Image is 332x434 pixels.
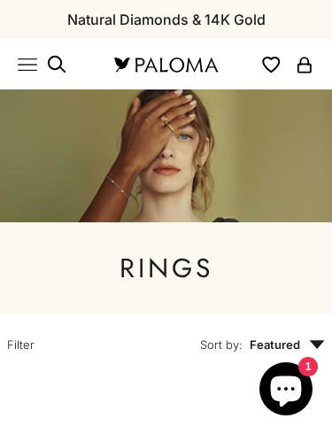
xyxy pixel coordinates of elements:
[250,336,325,353] span: Featured
[200,336,243,353] span: Sort by:
[120,251,213,286] h1: Rings
[18,54,93,75] nav: Primary navigation
[67,8,266,31] p: Natural Diamonds & 14K Gold
[254,362,318,420] inbox-online-store-chat: Shopify online store chat
[166,314,325,364] button: Sort by: Featured
[7,314,166,364] button: Filter
[260,53,314,75] nav: Secondary navigation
